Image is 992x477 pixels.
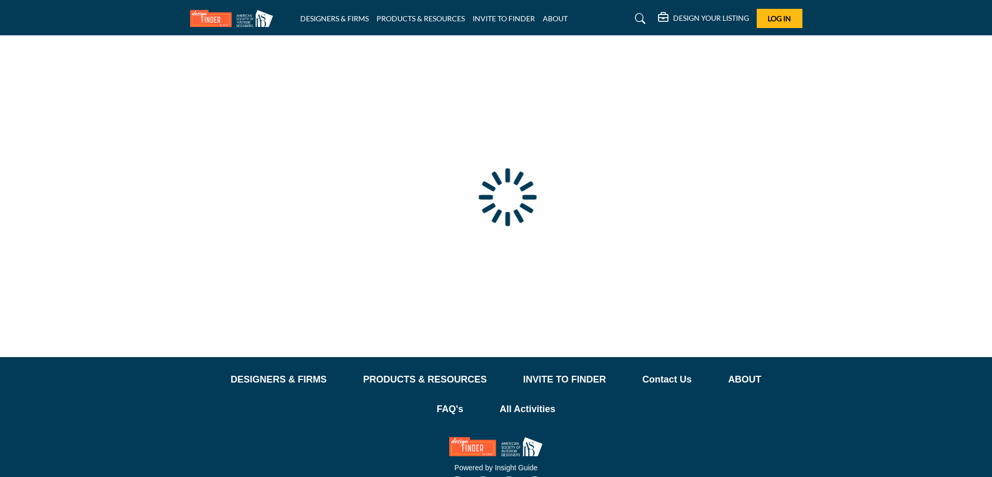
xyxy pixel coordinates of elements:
[231,373,327,387] a: DESIGNERS & FIRMS
[523,373,606,387] a: INVITE TO FINDER
[190,10,278,27] img: Site Logo
[449,437,543,456] img: No Site Logo
[642,373,692,387] a: Contact Us
[377,14,465,23] a: PRODUCTS & RESOURCES
[757,9,802,28] button: Log In
[658,12,749,25] div: DESIGN YOUR LISTING
[625,10,652,27] a: Search
[454,464,538,472] a: Powered by Insight Guide
[543,14,568,23] a: ABOUT
[363,373,487,387] a: PRODUCTS & RESOURCES
[500,402,555,416] a: All Activities
[473,14,535,23] a: INVITE TO FINDER
[768,14,791,23] span: Log In
[728,373,761,387] a: ABOUT
[673,13,749,23] h5: DESIGN YOUR LISTING
[437,402,463,416] a: FAQ's
[300,14,369,23] a: DESIGNERS & FIRMS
